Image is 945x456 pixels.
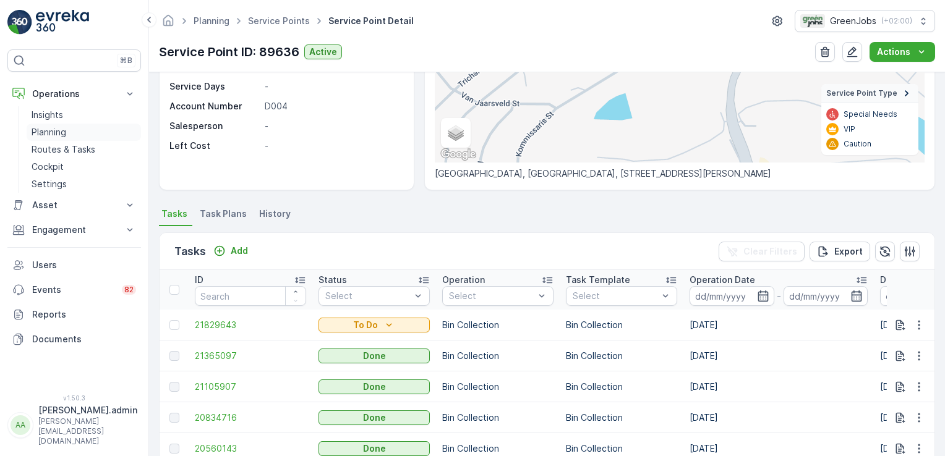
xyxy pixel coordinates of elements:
[169,100,260,112] p: Account Number
[319,318,430,332] button: To Do
[27,175,141,193] a: Settings
[195,442,306,455] span: 20560143
[442,274,485,286] p: Operation
[683,371,874,402] td: [DATE]
[363,381,386,393] p: Done
[32,88,116,100] p: Operations
[690,274,755,286] p: Operation Date
[27,141,141,158] a: Routes & Tasks
[363,442,386,455] p: Done
[834,245,863,258] p: Export
[27,124,141,141] a: Planning
[7,394,141,402] span: v 1.50.3
[844,139,871,149] p: Caution
[161,19,175,29] a: Homepage
[38,416,137,446] p: [PERSON_NAME][EMAIL_ADDRESS][DOMAIN_NAME]
[363,350,386,362] p: Done
[32,161,64,173] p: Cockpit
[442,442,554,455] p: Bin Collection
[195,412,306,424] a: 20834716
[438,146,479,163] img: Google
[7,82,141,106] button: Operations
[195,319,306,331] a: 21829643
[844,124,855,134] p: VIP
[442,319,554,331] p: Bin Collection
[573,290,658,302] p: Select
[161,208,187,220] span: Tasks
[844,109,897,119] p: Special Needs
[683,340,874,371] td: [DATE]
[265,80,401,93] p: -
[353,319,378,331] p: To Do
[169,140,260,152] p: Left Cost
[7,193,141,217] button: Asset
[7,302,141,327] a: Reports
[442,350,554,362] p: Bin Collection
[248,15,310,26] a: Service Points
[683,310,874,340] td: [DATE]
[32,333,136,345] p: Documents
[265,120,401,132] p: -
[435,167,925,180] p: [GEOGRAPHIC_DATA], [GEOGRAPHIC_DATA], [STREET_ADDRESS][PERSON_NAME]
[174,243,206,260] p: Tasks
[449,290,534,302] p: Select
[566,442,677,455] p: Bin Collection
[810,242,870,261] button: Export
[826,88,897,98] span: Service Point Type
[32,143,95,156] p: Routes & Tasks
[159,43,299,61] p: Service Point ID: 89636
[719,242,805,261] button: Clear Filters
[566,412,677,424] p: Bin Collection
[195,274,203,286] p: ID
[194,15,229,26] a: Planning
[7,327,141,352] a: Documents
[784,286,868,306] input: dd/mm/yyyy
[195,350,306,362] a: 21365097
[36,10,89,35] img: logo_light-DOdMpM7g.png
[7,217,141,242] button: Engagement
[208,243,253,258] button: Add
[566,319,677,331] p: Bin Collection
[442,119,469,146] a: Layers
[169,382,179,392] div: Toggle Row Selected
[7,277,141,302] a: Events82
[32,308,136,321] p: Reports
[32,109,63,121] p: Insights
[32,259,136,271] p: Users
[195,286,306,306] input: Search
[442,381,554,393] p: Bin Collection
[38,404,137,416] p: [PERSON_NAME].admin
[304,44,342,59] button: Active
[830,15,876,27] p: GreenJobs
[690,286,774,306] input: dd/mm/yyyy
[319,348,430,363] button: Done
[7,404,141,446] button: AA[PERSON_NAME].admin[PERSON_NAME][EMAIL_ADDRESS][DOMAIN_NAME]
[880,274,920,286] p: Due Date
[7,10,32,35] img: logo
[27,106,141,124] a: Insights
[32,224,116,236] p: Engagement
[438,146,479,163] a: Open this area in Google Maps (opens a new window)
[265,100,401,112] p: D004
[870,42,935,62] button: Actions
[325,290,411,302] p: Select
[11,415,30,435] div: AA
[442,412,554,424] p: Bin Collection
[231,245,248,257] p: Add
[32,199,116,211] p: Asset
[32,178,67,190] p: Settings
[195,381,306,393] a: 21105907
[319,441,430,456] button: Done
[821,84,918,103] summary: Service Point Type
[309,46,337,58] p: Active
[363,412,386,424] p: Done
[683,402,874,433] td: [DATE]
[881,16,912,26] p: ( +02:00 )
[319,410,430,425] button: Done
[169,320,179,330] div: Toggle Row Selected
[319,379,430,394] button: Done
[566,381,677,393] p: Bin Collection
